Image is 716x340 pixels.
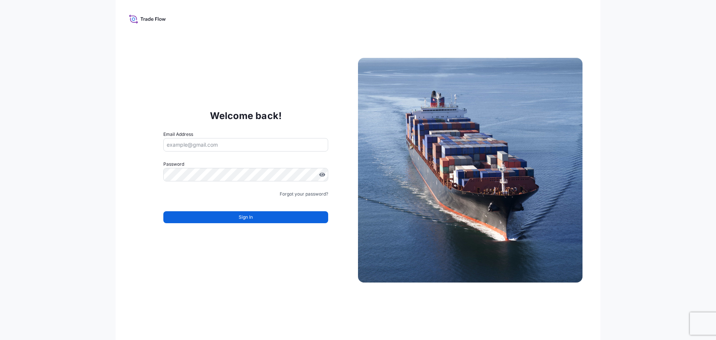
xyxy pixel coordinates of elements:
[210,110,282,122] p: Welcome back!
[163,211,328,223] button: Sign In
[280,190,328,198] a: Forgot your password?
[319,172,325,178] button: Show password
[358,58,582,283] img: Ship illustration
[163,160,328,168] label: Password
[163,131,193,138] label: Email Address
[239,213,253,221] span: Sign In
[163,138,328,152] input: example@gmail.com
